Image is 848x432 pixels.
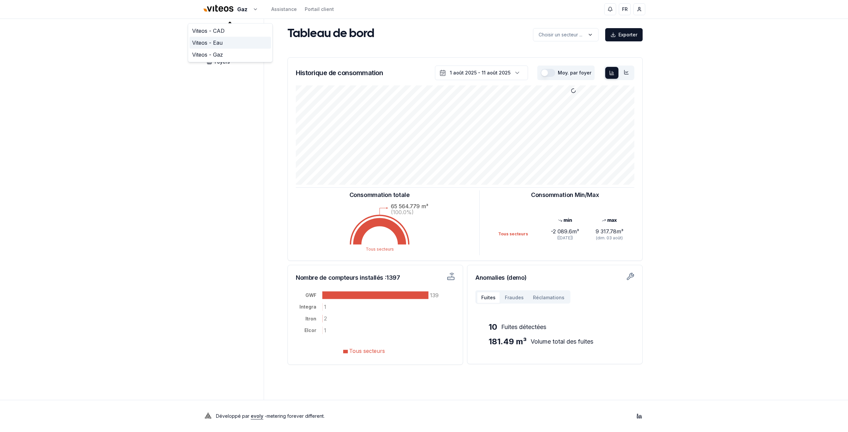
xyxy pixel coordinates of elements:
[189,25,271,37] a: Viteos - CAD
[498,231,543,237] div: Tous secteurs
[531,190,599,200] h3: Consommation Min/Max
[587,217,632,223] div: max
[543,217,587,223] div: min
[189,49,271,61] a: Viteos - Gaz
[543,235,587,241] div: ([DATE])
[587,227,632,235] div: 9 317.78 m³
[391,209,414,216] text: (100.0%)
[349,190,409,200] h3: Consommation totale
[391,203,428,210] text: 65 564.779 m³
[365,247,394,252] text: Tous secteurs
[543,227,587,235] div: -2 089.6 m³
[189,37,271,49] a: Viteos - Eau
[587,235,632,241] div: (dim. 03 août)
